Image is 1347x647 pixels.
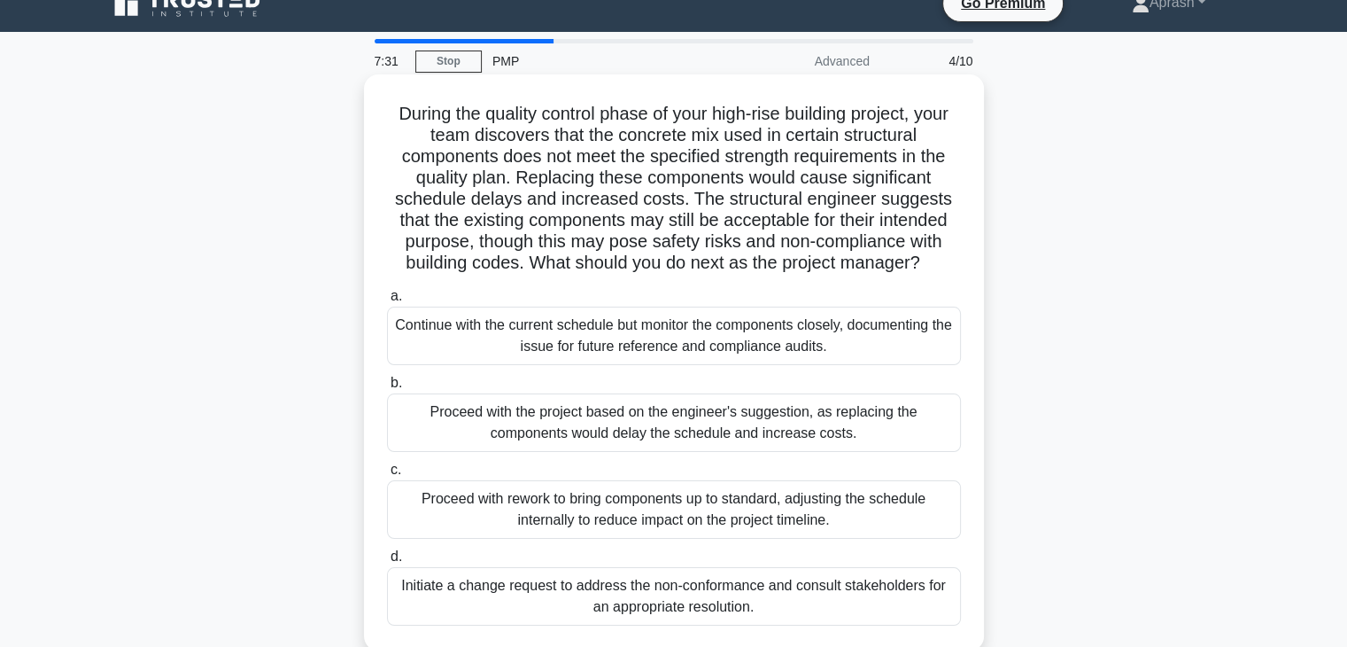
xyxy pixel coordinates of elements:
div: Proceed with rework to bring components up to standard, adjusting the schedule internally to redu... [387,480,961,539]
h5: During the quality control phase of your high-rise building project, your team discovers that the... [385,103,963,275]
div: Initiate a change request to address the non-conformance and consult stakeholders for an appropri... [387,567,961,626]
div: Proceed with the project based on the engineer's suggestion, as replacing the components would de... [387,394,961,452]
div: 7:31 [364,43,415,79]
div: Continue with the current schedule but monitor the components closely, documenting the issue for ... [387,307,961,365]
div: 4/10 [880,43,984,79]
span: c. [391,462,401,477]
div: PMP [482,43,725,79]
span: d. [391,549,402,564]
span: b. [391,375,402,390]
span: a. [391,288,402,303]
a: Stop [415,51,482,73]
div: Advanced [725,43,880,79]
